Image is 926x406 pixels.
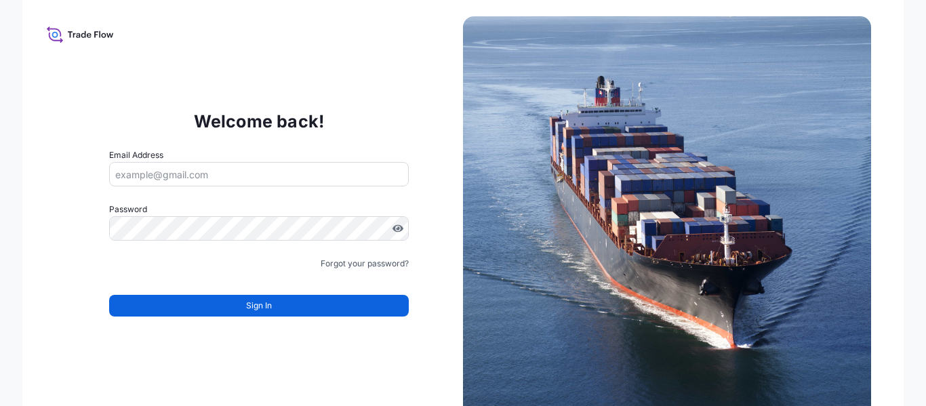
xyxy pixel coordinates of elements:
[109,148,163,162] label: Email Address
[109,203,409,216] label: Password
[246,299,272,312] span: Sign In
[321,257,409,270] a: Forgot your password?
[194,110,325,132] p: Welcome back!
[109,295,409,317] button: Sign In
[392,223,403,234] button: Show password
[109,162,409,186] input: example@gmail.com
